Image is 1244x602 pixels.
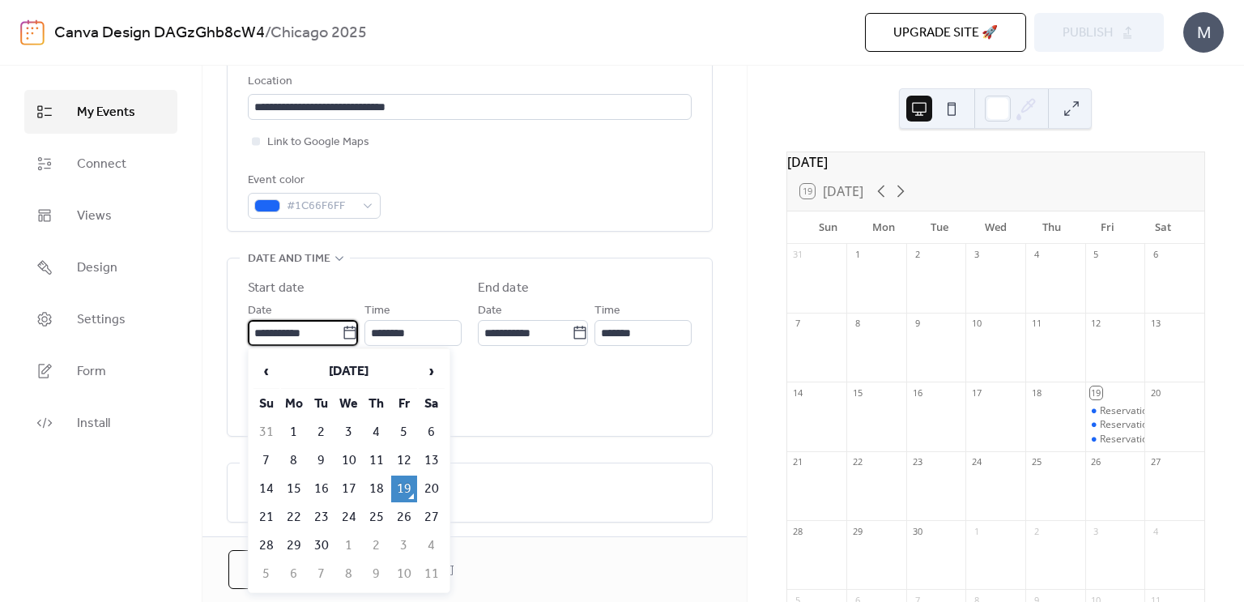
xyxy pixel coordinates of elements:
span: ‹ [254,355,279,387]
span: Upgrade site 🚀 [893,23,998,43]
th: We [336,391,362,417]
div: 22 [851,456,863,468]
div: 13 [1149,318,1161,330]
td: 24 [336,504,362,531]
div: 2 [911,249,923,261]
div: 25 [1030,456,1042,468]
td: 8 [336,561,362,587]
div: 14 [792,386,804,399]
a: Views [24,194,177,237]
td: 10 [391,561,417,587]
div: 10 [970,318,982,330]
td: 21 [253,504,279,531]
div: 28 [792,525,804,537]
td: 26 [391,504,417,531]
th: [DATE] [281,354,417,389]
b: Chicago 2025 [271,18,367,49]
td: 23 [309,504,334,531]
th: Mo [281,391,307,417]
div: 24 [970,456,982,468]
img: logo [20,19,45,45]
div: 12 [1090,318,1102,330]
td: 3 [391,532,417,559]
div: End date [478,279,529,298]
div: 4 [1030,249,1042,261]
td: 1 [336,532,362,559]
span: › [420,355,444,387]
td: 4 [364,419,390,446]
div: Tue [912,211,968,244]
div: Location [248,72,688,92]
span: Date [248,301,272,321]
div: Reservation @ The Gwen, a Luxury Collection Hotel, Michigan Avenue Chicago [1085,433,1145,446]
span: Design [77,258,117,278]
div: 30 [911,525,923,537]
span: #1C66F6FF [287,197,355,216]
div: 15 [851,386,863,399]
div: 7 [792,318,804,330]
td: 6 [419,419,445,446]
td: 7 [253,447,279,474]
div: 4 [1149,525,1161,537]
div: Sat [1135,211,1191,244]
div: 29 [851,525,863,537]
div: 2 [1030,525,1042,537]
div: 3 [970,249,982,261]
td: 20 [419,476,445,502]
div: 6 [1149,249,1161,261]
div: Event color [248,171,377,190]
a: My Events [24,90,177,134]
div: Sun [800,211,856,244]
span: My Events [77,103,135,122]
a: Canva Design DAGzGhb8cW4 [54,18,265,49]
div: 20 [1149,386,1161,399]
span: Views [77,207,112,226]
td: 28 [253,532,279,559]
td: 29 [281,532,307,559]
span: Connect [77,155,126,174]
button: Upgrade site 🚀 [865,13,1026,52]
td: 16 [309,476,334,502]
td: 5 [391,419,417,446]
td: 9 [309,447,334,474]
span: Link to Google Maps [267,133,369,152]
div: 17 [970,386,982,399]
td: 31 [253,419,279,446]
a: Connect [24,142,177,186]
div: 1 [851,249,863,261]
div: 5 [1090,249,1102,261]
div: 26 [1090,456,1102,468]
span: Settings [77,310,126,330]
div: Thu [1024,211,1080,244]
td: 2 [309,419,334,446]
div: 11 [1030,318,1042,330]
div: 1 [970,525,982,537]
td: 4 [419,532,445,559]
div: Start date [248,279,305,298]
div: 21 [792,456,804,468]
td: 5 [253,561,279,587]
div: 27 [1149,456,1161,468]
div: [DATE] [787,152,1204,172]
span: Time [364,301,390,321]
th: Su [253,391,279,417]
td: 2 [364,532,390,559]
td: 1 [281,419,307,446]
div: 3 [1090,525,1102,537]
div: 8 [851,318,863,330]
span: Install [77,414,110,433]
button: Cancel [228,550,334,589]
div: M [1183,12,1224,53]
td: 12 [391,447,417,474]
td: 27 [419,504,445,531]
td: 8 [281,447,307,474]
div: 9 [911,318,923,330]
div: 23 [911,456,923,468]
td: 11 [419,561,445,587]
div: Wed [968,211,1024,244]
b: / [265,18,271,49]
td: 30 [309,532,334,559]
td: 25 [364,504,390,531]
a: Settings [24,297,177,341]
